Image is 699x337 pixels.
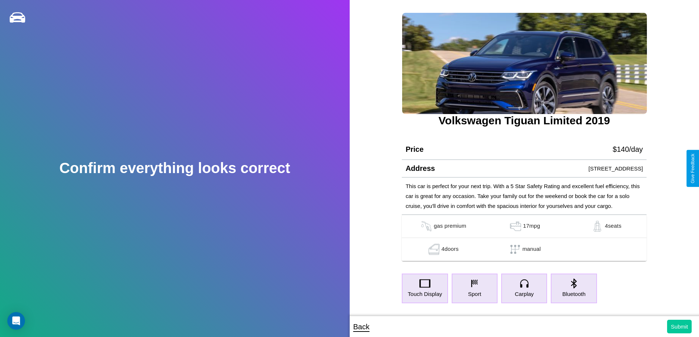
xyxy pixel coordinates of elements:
[434,221,466,232] p: gas premium
[405,181,643,211] p: This car is perfect for your next trip. With a 5 Star Safety Rating and excellent fuel efficiency...
[690,154,695,183] div: Give Feedback
[590,221,605,232] img: gas
[59,160,290,176] h2: Confirm everything looks correct
[515,289,534,299] p: Carplay
[589,164,643,173] p: [STREET_ADDRESS]
[508,221,523,232] img: gas
[405,164,435,173] h4: Address
[402,114,647,127] h3: Volkswagen Tiguan Limited 2019
[441,244,459,255] p: 4 doors
[7,312,25,330] div: Open Intercom Messenger
[468,289,481,299] p: Sport
[523,221,540,232] p: 17 mpg
[667,320,692,333] button: Submit
[562,289,585,299] p: Bluetooth
[402,215,647,261] table: simple table
[427,244,441,255] img: gas
[605,221,621,232] p: 4 seats
[613,143,643,156] p: $ 140 /day
[405,145,423,154] h4: Price
[419,221,434,232] img: gas
[353,320,369,333] p: Back
[523,244,541,255] p: manual
[408,289,442,299] p: Touch Display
